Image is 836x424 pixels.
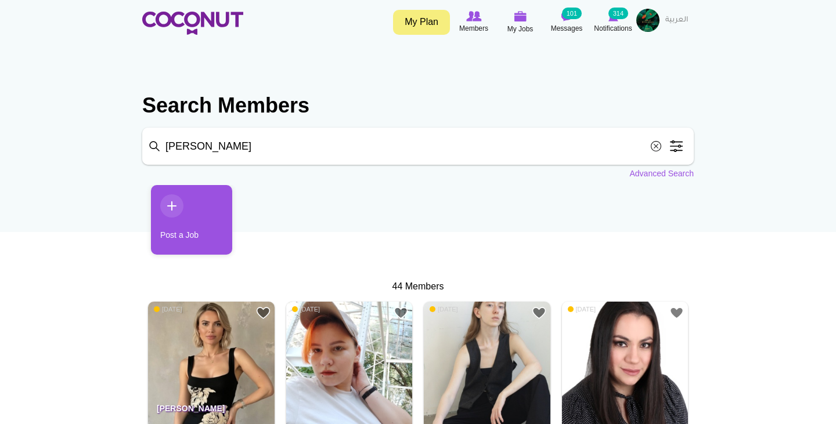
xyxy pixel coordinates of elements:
[594,23,632,34] span: Notifications
[590,9,636,35] a: Notifications Notifications 314
[256,306,271,320] a: Add to Favourites
[562,8,582,19] small: 101
[142,280,694,293] div: 44 Members
[292,305,320,313] span: [DATE]
[507,23,534,35] span: My Jobs
[142,12,243,35] img: Home
[142,128,694,165] input: Search members by role or city
[669,306,684,320] a: Add to Favourites
[608,8,628,19] small: 314
[142,92,694,119] h2: Search Members
[543,9,590,35] a: Messages Messages 101
[393,10,450,35] a: My Plan
[532,306,546,320] a: Add to Favourites
[551,23,583,34] span: Messages
[497,9,543,36] a: My Jobs My Jobs
[394,306,408,320] a: Add to Favourites
[459,23,488,34] span: Members
[154,305,182,313] span: [DATE]
[568,305,596,313] span: [DATE]
[660,9,694,32] a: العربية
[608,11,618,21] img: Notifications
[466,11,481,21] img: Browse Members
[151,185,232,255] a: Post a Job
[561,11,572,21] img: Messages
[142,185,224,263] li: 1 / 1
[430,305,458,313] span: [DATE]
[451,9,497,35] a: Browse Members Members
[629,168,694,179] a: Advanced Search
[514,11,527,21] img: My Jobs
